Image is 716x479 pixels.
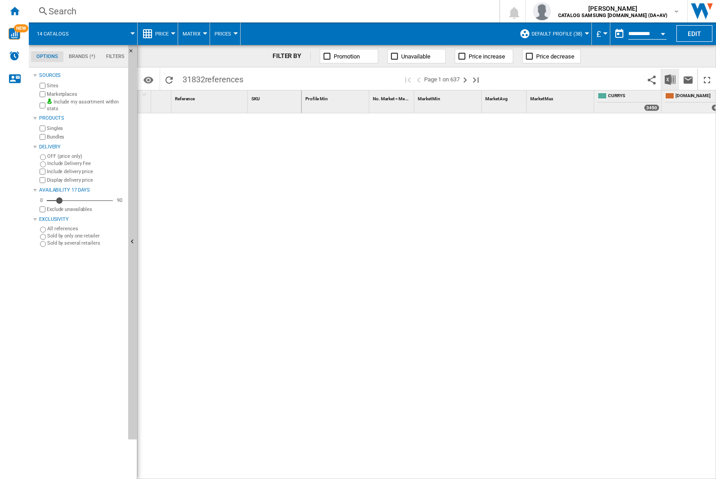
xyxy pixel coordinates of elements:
[592,22,610,45] md-menu: Currency
[522,49,581,63] button: Price decrease
[47,125,125,132] label: Singles
[47,91,125,98] label: Marketplaces
[33,22,133,45] div: 14 catalogs
[455,49,513,63] button: Price increase
[31,51,63,62] md-tab-item: Options
[128,45,139,61] button: Hide
[401,53,430,60] span: Unavailable
[175,96,195,101] span: Reference
[533,2,551,20] img: profile.jpg
[661,69,679,90] button: Download in Excel
[183,22,205,45] button: Matrix
[665,74,676,85] img: excel-24x24.png
[528,90,594,104] div: Market Max Sort None
[40,177,45,183] input: Display delivery price
[153,90,171,104] div: Sort None
[9,50,20,61] img: alerts-logo.svg
[304,90,369,104] div: Profile Min Sort None
[160,69,178,90] button: Reload
[40,125,45,131] input: Singles
[532,31,582,37] span: Default profile (38)
[47,177,125,184] label: Display delivery price
[596,29,601,39] span: £
[47,98,52,104] img: mysite-bg-18x18.png
[304,90,369,104] div: Sort None
[530,96,553,101] span: Market Max
[558,4,667,13] span: [PERSON_NAME]
[40,241,46,247] input: Sold by several retailers
[40,161,46,167] input: Include Delivery Fee
[251,96,260,101] span: SKU
[39,216,125,223] div: Exclusivity
[558,13,667,18] b: CATALOG SAMSUNG [DOMAIN_NAME] (DA+AV)
[63,51,101,62] md-tab-item: Brands (*)
[250,90,301,104] div: SKU Sort None
[424,69,460,90] span: Page 1 on 637
[40,154,46,160] input: OFF (price only)
[47,225,125,232] label: All references
[173,90,247,104] div: Sort None
[215,22,236,45] button: Prices
[178,69,248,88] span: 31832
[596,22,605,45] button: £
[40,91,45,97] input: Marketplaces
[205,75,243,84] span: references
[49,5,476,18] div: Search
[679,69,697,90] button: Send this report by email
[40,134,45,140] input: Bundles
[373,96,405,101] span: No. Market < Me
[39,143,125,151] div: Delivery
[273,52,311,61] div: FILTER BY
[416,90,481,104] div: Market Min Sort None
[387,49,446,63] button: Unavailable
[416,90,481,104] div: Sort None
[38,197,45,204] div: 0
[47,196,113,205] md-slider: Availability
[469,53,505,60] span: Price increase
[470,69,481,90] button: Last page
[183,31,201,37] span: Matrix
[519,22,587,45] div: Default profile (38)
[9,28,20,40] img: wise-card.svg
[39,72,125,79] div: Sources
[676,25,712,42] button: Edit
[115,197,125,204] div: 90
[644,104,659,111] div: 3450 offers sold by CURRYS
[610,25,628,43] button: md-calendar
[536,53,574,60] span: Price decrease
[14,24,28,32] span: NEW
[596,90,661,113] div: CURRYS 3450 offers sold by CURRYS
[483,90,526,104] div: Market Avg Sort None
[39,115,125,122] div: Products
[485,96,508,101] span: Market Avg
[39,187,125,194] div: Availability 17 Days
[37,31,69,37] span: 14 catalogs
[101,51,130,62] md-tab-item: Filters
[173,90,247,104] div: Reference Sort None
[47,153,125,160] label: OFF (price only)
[40,83,45,89] input: Sites
[142,22,173,45] div: Price
[40,234,46,240] input: Sold by only one retailer
[155,31,169,37] span: Price
[47,240,125,246] label: Sold by several retailers
[139,72,157,88] button: Options
[403,69,413,90] button: First page
[655,24,671,40] button: Open calendar
[250,90,301,104] div: Sort None
[528,90,594,104] div: Sort None
[608,93,659,100] span: CURRYS
[334,53,360,60] span: Promotion
[40,206,45,212] input: Display delivery price
[460,69,470,90] button: Next page
[47,82,125,89] label: Sites
[47,233,125,239] label: Sold by only one retailer
[532,22,587,45] button: Default profile (38)
[47,98,125,112] label: Include my assortment within stats
[371,90,414,104] div: No. Market < Me Sort None
[320,49,378,63] button: Promotion
[371,90,414,104] div: Sort None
